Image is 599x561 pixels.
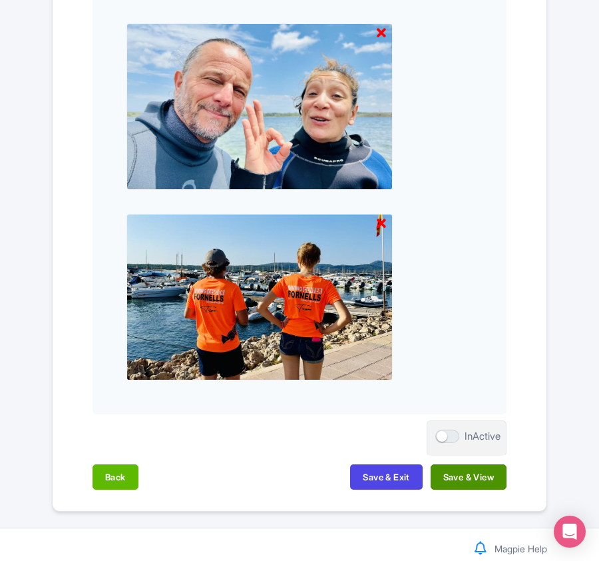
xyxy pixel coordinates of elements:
[126,214,393,380] img: iamwtonldjiy8iksz9ff.jpg
[465,429,500,444] div: InActive
[495,543,547,554] a: Magpie Help
[93,464,138,490] button: Back
[126,23,393,190] img: fmt2vjrdpuwrsizlitgc.jpg
[554,516,586,548] div: Open Intercom Messenger
[431,464,506,490] button: Save & View
[350,464,422,490] button: Save & Exit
